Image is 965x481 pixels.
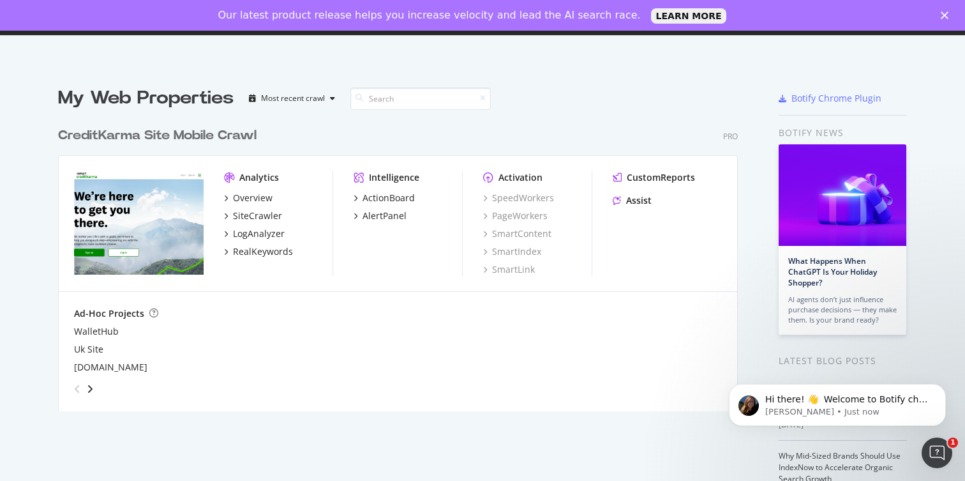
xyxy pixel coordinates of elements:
div: Our latest product release helps you increase velocity and lead the AI search race. [218,9,641,22]
div: CustomReports [627,171,695,184]
div: Activation [498,171,542,184]
a: ActionBoard [354,192,415,204]
a: CreditKarma Site Mobile Crawl [58,126,262,145]
img: What Happens When ChatGPT Is Your Holiday Shopper? [779,144,906,246]
div: Ad-Hoc Projects [74,307,144,320]
a: AlertPanel [354,210,407,222]
div: Pro [723,131,738,142]
a: SpeedWorkers [483,192,554,204]
a: Botify Chrome Plugin [779,92,881,105]
div: SiteCrawler [233,210,282,222]
div: Latest Blog Posts [779,354,907,368]
div: Most recent crawl [261,95,325,102]
a: SmartContent [483,227,551,240]
a: Overview [224,192,273,204]
div: AI agents don’t just influence purchase decisions — they make them. Is your brand ready? [788,294,897,325]
a: CustomReports [613,171,695,184]
div: Assist [626,194,652,207]
div: RealKeywords [233,245,293,258]
a: What Happens When ChatGPT Is Your Holiday Shopper? [788,256,877,288]
iframe: Intercom live chat [922,438,952,468]
div: Botify news [779,126,907,140]
div: angle-left [69,379,86,399]
a: SiteCrawler [224,210,282,222]
div: grid [58,111,748,411]
div: CreditKarma Site Mobile Crawl [58,126,257,145]
div: Close [941,11,954,19]
div: angle-right [86,383,94,395]
div: ActionBoard [363,192,415,204]
img: creditkarma.com [74,171,204,275]
div: LogAnalyzer [233,227,285,240]
a: WalletHub [74,325,119,338]
a: PageWorkers [483,210,548,222]
input: Search [350,88,491,110]
a: SmartIndex [483,245,541,258]
div: Intelligence [369,171,419,184]
a: SmartLink [483,263,535,276]
a: Uk Site [74,343,103,356]
div: Botify Chrome Plugin [791,92,881,105]
div: Analytics [239,171,279,184]
button: Most recent crawl [244,88,340,109]
a: LEARN MORE [651,8,727,24]
iframe: Intercom notifications message [710,357,965,447]
span: 1 [948,438,958,448]
div: AlertPanel [363,210,407,222]
div: Overview [233,192,273,204]
a: LogAnalyzer [224,227,285,240]
a: [DOMAIN_NAME] [74,361,147,374]
a: Assist [613,194,652,207]
a: RealKeywords [224,245,293,258]
div: My Web Properties [58,86,234,111]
